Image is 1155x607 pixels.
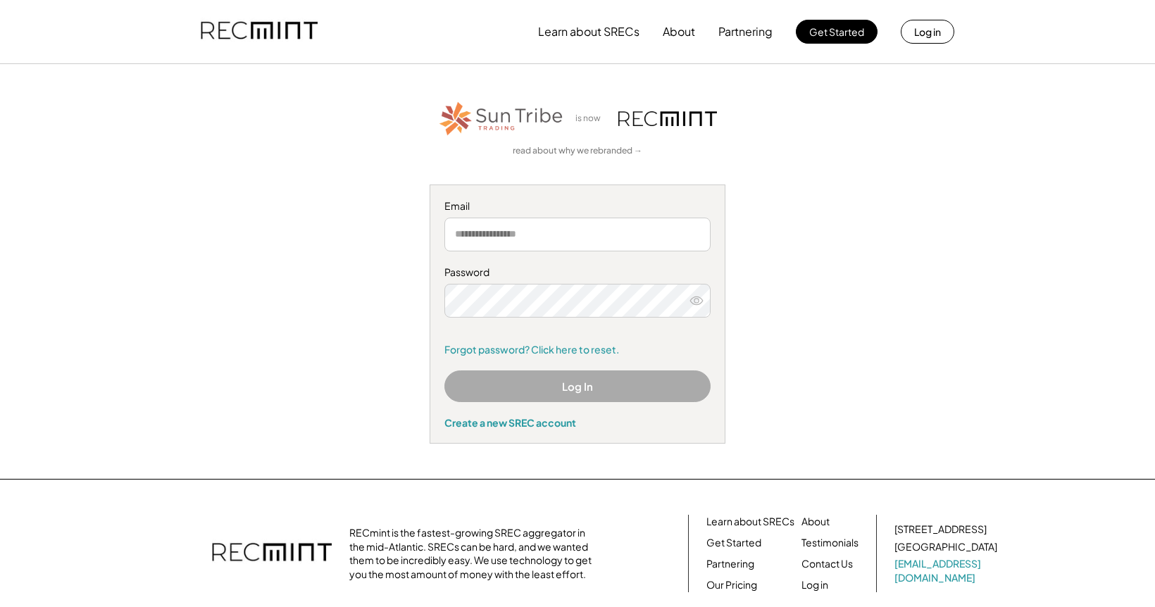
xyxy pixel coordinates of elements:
a: Testimonials [801,536,859,550]
div: [GEOGRAPHIC_DATA] [894,540,997,554]
button: Partnering [718,18,773,46]
button: Get Started [796,20,878,44]
a: Forgot password? Click here to reset. [444,343,711,357]
a: Contact Us [801,557,853,571]
div: Create a new SREC account [444,416,711,429]
div: is now [572,113,611,125]
div: Password [444,265,711,280]
img: STT_Horizontal_Logo%2B-%2BColor.png [438,99,565,138]
a: Learn about SRECs [706,515,794,529]
img: recmint-logotype%403x.png [212,529,332,578]
a: Get Started [706,536,761,550]
a: Our Pricing [706,578,757,592]
div: [STREET_ADDRESS] [894,522,987,537]
button: Learn about SRECs [538,18,639,46]
a: Log in [801,578,828,592]
img: recmint-logotype%403x.png [618,111,717,126]
a: read about why we rebranded → [513,145,642,157]
a: About [801,515,830,529]
button: Log In [444,370,711,402]
div: Email [444,199,711,213]
button: Log in [901,20,954,44]
img: recmint-logotype%403x.png [201,8,318,56]
div: RECmint is the fastest-growing SREC aggregator in the mid-Atlantic. SRECs can be hard, and we wan... [349,526,599,581]
a: Partnering [706,557,754,571]
button: About [663,18,695,46]
a: [EMAIL_ADDRESS][DOMAIN_NAME] [894,557,1000,584]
